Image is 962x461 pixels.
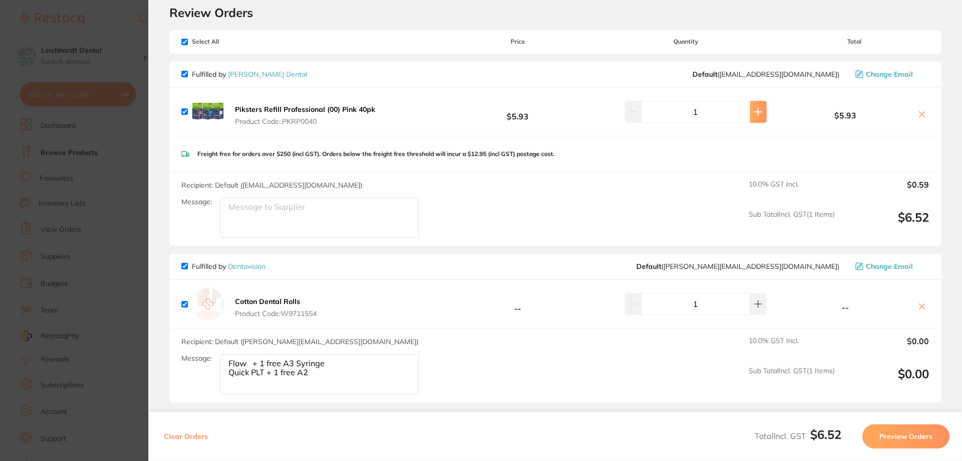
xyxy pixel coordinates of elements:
[843,180,929,202] output: $0.59
[780,303,911,312] b: --
[161,424,211,448] button: Clear Orders
[232,297,320,318] button: Cotton Dental Rolls Product Code:W9711554
[181,181,362,190] span: Recipient: Default ( [EMAIL_ADDRESS][DOMAIN_NAME] )
[192,262,266,270] p: Fulfilled by
[197,150,555,158] p: Freight free for orders over $250 (incl GST). Orders below the freight free threshold will incur ...
[169,5,941,20] h2: Review Orders
[749,210,835,238] span: Sub Total Incl. GST ( 1 Items)
[749,337,835,359] span: 10.0 % GST Incl.
[862,424,949,448] button: Preview Orders
[843,367,929,394] output: $0.00
[810,427,841,442] b: $6.52
[749,367,835,394] span: Sub Total Incl. GST ( 1 Items)
[780,111,911,120] b: $5.93
[692,70,717,79] b: Default
[443,295,592,314] b: --
[192,70,307,78] p: Fulfilled by
[843,210,929,238] output: $6.52
[235,310,317,318] span: Product Code: W9711554
[228,70,307,79] a: [PERSON_NAME] Dental
[235,105,375,114] b: Piksters Refill Professional (00) Pink 40pk
[192,96,224,128] img: czg4ZWd3Mg
[692,70,839,78] span: sales@piksters.com
[228,262,266,271] a: Dentavision
[192,288,224,320] img: empty.jpg
[866,262,913,270] span: Change Email
[843,337,929,359] output: $0.00
[181,198,212,206] label: Message:
[749,180,835,202] span: 10.0 % GST Incl.
[181,337,418,346] span: Recipient: Default ( [PERSON_NAME][EMAIL_ADDRESS][DOMAIN_NAME] )
[235,117,375,125] span: Product Code: .PKRP0040
[780,38,929,45] span: Total
[443,102,592,121] b: $5.93
[220,354,418,394] textarea: Flow + 1 free A3 Syringe Quick PLT + 1 free A2
[755,431,841,441] span: Total Incl. GST
[181,354,212,363] label: Message:
[443,38,592,45] span: Price
[181,38,282,45] span: Select All
[593,38,780,45] span: Quantity
[852,70,929,79] button: Change Email
[232,105,378,126] button: Piksters Refill Professional (00) Pink 40pk Product Code:.PKRP0040
[636,262,839,270] span: john@dentavision.com.au
[866,70,913,78] span: Change Email
[636,262,661,271] b: Default
[852,262,929,271] button: Change Email
[235,297,300,306] b: Cotton Dental Rolls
